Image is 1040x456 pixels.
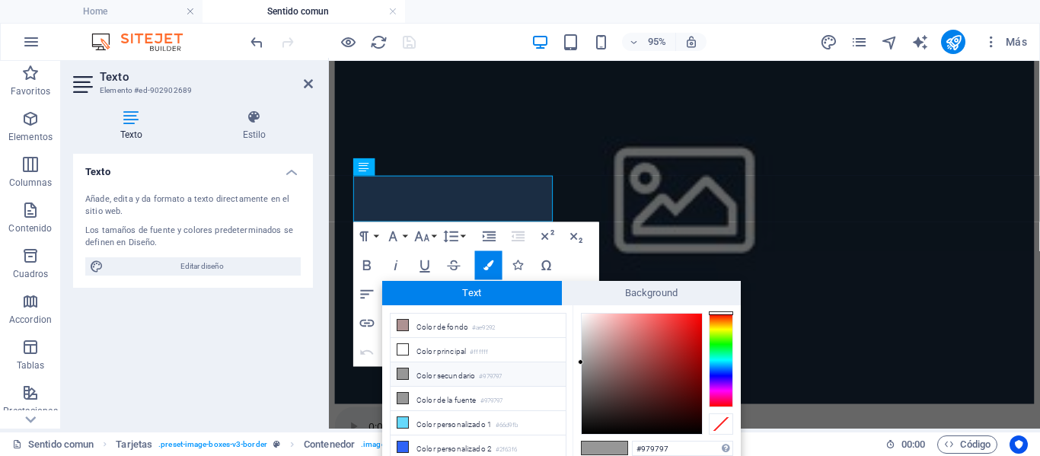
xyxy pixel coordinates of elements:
button: publish [941,30,965,54]
i: Páginas (Ctrl+Alt+S) [850,33,868,51]
button: Align Left [353,279,381,308]
button: text_generator [911,33,929,51]
a: Haz clic para cancelar la selección y doble clic para abrir páginas [12,435,94,454]
span: Background [562,281,742,305]
small: #979797 [479,371,502,382]
button: Increase Indent [476,222,503,250]
div: Añade, edita y da formato a texto directamente en el sitio web. [85,193,301,218]
div: Clear Color Selection [709,413,733,435]
button: Line Height [440,222,467,250]
button: Decrease Indent [505,222,532,250]
small: #979797 [480,396,503,407]
small: #66d9fb [496,420,518,431]
button: Italic (Ctrl+I) [382,250,410,279]
h6: 95% [645,33,669,51]
small: #ae9292 [472,323,495,333]
p: Prestaciones [3,405,57,417]
h6: Tiempo de la sesión [885,435,926,454]
i: Este elemento es un preajuste personalizable [273,440,280,448]
button: Font Family [382,222,410,250]
span: Haz clic para seleccionar y doble clic para editar [116,435,152,454]
button: pages [850,33,868,51]
span: Text [382,281,562,305]
span: . preset-image-boxes-v3-border [158,435,267,454]
button: Más [978,30,1033,54]
button: Usercentrics [1010,435,1028,454]
nav: breadcrumb [116,435,472,454]
p: Favoritos [11,85,50,97]
p: Elementos [8,131,53,143]
button: Editar diseño [85,257,301,276]
button: Código [937,435,997,454]
button: Strikethrough [440,250,467,279]
span: Haz clic para seleccionar y doble clic para editar [304,435,355,454]
button: Underline (Ctrl+U) [411,250,439,279]
button: Undo (Ctrl+Z) [353,337,381,366]
button: Colors [475,250,502,279]
span: #979797 [582,442,605,454]
li: Color secundario [391,362,566,387]
li: Color de fondo [391,314,566,338]
h3: Elemento #ed-902902689 [100,84,282,97]
button: Subscript [563,222,590,250]
span: #979797 [605,442,627,454]
button: navigator [880,33,898,51]
button: reload [369,33,388,51]
li: Color principal [391,338,566,362]
span: Más [984,34,1027,49]
i: Al redimensionar, ajustar el nivel de zoom automáticamente para ajustarse al dispositivo elegido. [684,35,698,49]
p: Tablas [17,359,45,371]
button: Font Size [411,222,439,250]
h2: Texto [100,70,313,84]
h4: Estilo [196,110,313,142]
span: 00 00 [901,435,925,454]
h4: Texto [73,154,313,181]
li: Color personalizado 1 [391,411,566,435]
button: design [819,33,837,51]
p: Accordion [9,314,52,326]
button: Ordered List [531,279,542,308]
img: Editor Logo [88,33,202,51]
button: undo [247,33,266,51]
span: Editar diseño [108,257,296,276]
span: : [912,438,914,450]
span: Código [944,435,991,454]
small: #ffffff [470,347,488,358]
button: Unordered List [475,279,502,308]
button: Special Characters [533,250,560,279]
p: Contenido [8,222,52,234]
button: Align Right [411,279,439,308]
button: Align Center [382,279,410,308]
i: AI Writer [911,33,929,51]
button: Superscript [534,222,561,250]
i: Deshacer: Cambiar texto (Ctrl+Z) [248,33,266,51]
small: #2f63f6 [496,445,517,455]
button: Ordered List [503,279,531,308]
p: Cuadros [13,268,49,280]
h4: Texto [73,110,196,142]
i: Diseño (Ctrl+Alt+Y) [820,33,837,51]
span: . image-boxes-box [361,435,424,454]
i: Navegador [881,33,898,51]
button: Insert Link [353,308,381,337]
h4: Sentido comun [203,3,405,20]
i: Volver a cargar página [370,33,388,51]
button: Icons [504,250,531,279]
button: Paragraph Format [353,222,381,250]
button: Align Justify [440,279,467,308]
p: Columnas [9,177,53,189]
button: Bold (Ctrl+B) [353,250,381,279]
div: Los tamaños de fuente y colores predeterminados se definen en Diseño. [85,225,301,250]
li: Color de la fuente [391,387,566,411]
button: 95% [622,33,676,51]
